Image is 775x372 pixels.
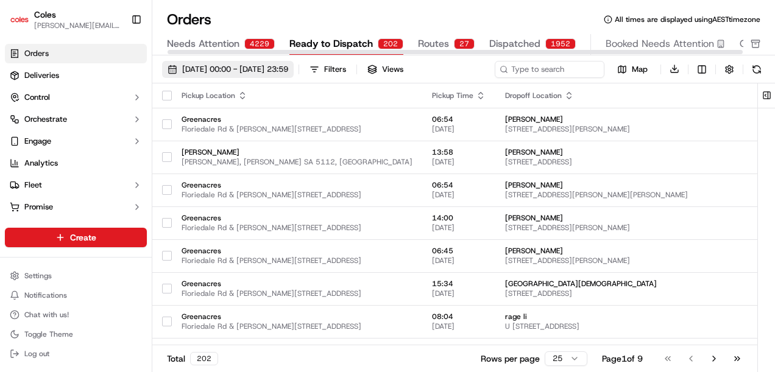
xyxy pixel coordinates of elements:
div: 202 [378,38,403,49]
button: Promise [5,197,147,217]
span: Promise [24,202,53,212]
div: Pickup Time [432,91,486,100]
div: Filters [324,64,346,75]
span: Greenacres [182,279,412,289]
span: Floriedale Rd & [PERSON_NAME][STREET_ADDRESS] [182,190,412,200]
span: Greenacres [182,114,412,124]
span: Analytics [24,158,58,169]
span: Floriedale Rd & [PERSON_NAME][STREET_ADDRESS] [182,124,412,134]
span: Log out [24,349,49,359]
img: Nash [12,12,37,36]
span: Floriedale Rd & [PERSON_NAME][STREET_ADDRESS] [182,223,412,233]
button: [DATE] 00:00 - [DATE] 23:59 [162,61,294,78]
span: [DATE] [432,157,486,167]
span: API Documentation [115,176,196,188]
button: Filters [304,61,352,78]
button: Control [5,88,147,107]
span: Ready to Dispatch [289,37,373,51]
button: Toggle Theme [5,326,147,343]
div: 202 [190,352,218,365]
button: Engage [5,132,147,151]
button: Start new chat [207,119,222,134]
span: Orchestrate [24,114,67,125]
span: Needs Attention [167,37,239,51]
span: [STREET_ADDRESS] [505,157,749,167]
button: Log out [5,345,147,362]
span: Floriedale Rd & [PERSON_NAME][STREET_ADDRESS] [182,289,412,298]
span: Toggle Theme [24,329,73,339]
span: [STREET_ADDRESS][PERSON_NAME] [505,256,749,265]
span: U [STREET_ADDRESS] [505,321,749,331]
a: Powered byPylon [86,205,147,215]
button: Coles [34,9,56,21]
span: [DATE] [432,256,486,265]
span: Create [70,231,96,244]
span: [PERSON_NAME] [505,147,749,157]
span: [PERSON_NAME] [505,180,749,190]
span: Greenacres [182,246,412,256]
span: [DATE] [432,321,486,331]
div: 💻 [103,177,113,187]
div: Pickup Location [182,91,412,100]
button: [PERSON_NAME][EMAIL_ADDRESS][PERSON_NAME][PERSON_NAME][DOMAIN_NAME] [34,21,121,30]
span: Dispatched [489,37,540,51]
img: Coles [10,10,29,29]
span: [DATE] 00:00 - [DATE] 23:59 [182,64,288,75]
span: Greenacres [182,312,412,321]
p: Rows per page [481,353,540,365]
span: 06:45 [432,246,486,256]
span: Deliveries [24,70,59,81]
input: Got a question? Start typing here... [32,78,219,91]
span: [PERSON_NAME] [505,213,749,223]
a: 💻API Documentation [98,171,200,193]
span: [PERSON_NAME] [182,147,412,157]
span: rage li [505,312,749,321]
span: [DATE] [432,124,486,134]
button: ColesColes[PERSON_NAME][EMAIL_ADDRESS][PERSON_NAME][PERSON_NAME][DOMAIN_NAME] [5,5,126,34]
span: Booked Needs Attention [606,37,714,51]
div: 27 [454,38,475,49]
span: 06:54 [432,114,486,124]
a: 📗Knowledge Base [7,171,98,193]
button: Views [362,61,409,78]
span: 13:58 [432,147,486,157]
a: Orders [5,44,147,63]
span: [STREET_ADDRESS][PERSON_NAME][PERSON_NAME] [505,190,749,200]
p: Welcome 👋 [12,48,222,68]
span: Greenacres [182,180,412,190]
div: We're available if you need us! [41,128,154,138]
span: Pylon [121,206,147,215]
span: 14:00 [432,213,486,223]
div: Total [167,352,218,365]
button: Settings [5,267,147,284]
span: [GEOGRAPHIC_DATA][DEMOGRAPHIC_DATA] [505,279,749,289]
span: Engage [24,136,51,147]
span: Views [382,64,403,75]
span: Knowledge Base [24,176,93,188]
button: Chat with us! [5,306,147,323]
span: [PERSON_NAME] [505,246,749,256]
span: Greenacres [182,213,412,223]
img: 1736555255976-a54dd68f-1ca7-489b-9aae-adbdc363a1c4 [12,116,34,138]
button: Refresh [748,61,765,78]
button: Fleet [5,175,147,195]
h1: Orders [167,10,211,29]
span: [STREET_ADDRESS][PERSON_NAME] [505,124,749,134]
div: 1952 [545,38,576,49]
span: Floriedale Rd & [PERSON_NAME][STREET_ADDRESS] [182,256,412,265]
div: Page 1 of 9 [602,353,643,365]
span: 06:54 [432,180,486,190]
span: Routes [418,37,449,51]
span: Notifications [24,290,67,300]
span: [STREET_ADDRESS] [505,289,749,298]
button: Create [5,228,147,247]
div: 📗 [12,177,22,187]
span: [DATE] [432,289,486,298]
span: Orders [24,48,49,59]
span: All times are displayed using AEST timezone [615,15,760,24]
button: Orchestrate [5,110,147,129]
a: Analytics [5,153,147,173]
button: Map [609,62,656,77]
span: Map [632,64,648,75]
